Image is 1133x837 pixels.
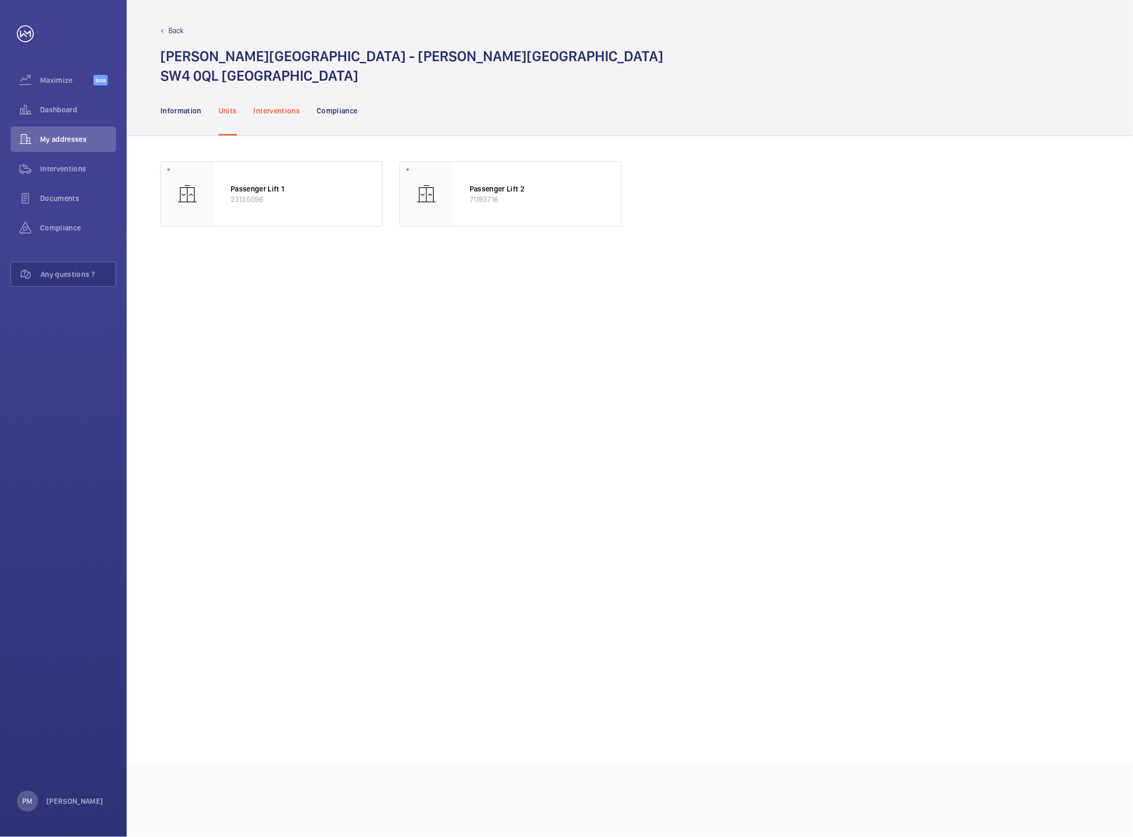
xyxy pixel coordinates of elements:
p: [PERSON_NAME] [46,796,103,806]
p: 71193716 [470,194,604,205]
p: Passenger Lift 1 [231,184,365,194]
span: Documents [40,193,116,204]
p: Back [168,25,184,36]
span: Dashboard [40,104,116,115]
span: Interventions [40,163,116,174]
h1: [PERSON_NAME][GEOGRAPHIC_DATA] - [PERSON_NAME][GEOGRAPHIC_DATA] SW4 0QL [GEOGRAPHIC_DATA] [160,46,663,85]
p: Compliance [317,105,358,116]
p: Units [218,105,237,116]
span: Any questions ? [41,269,116,280]
p: Interventions [254,105,300,116]
span: Compliance [40,223,116,233]
p: 23135096 [231,194,365,205]
span: Maximize [40,75,93,85]
span: Beta [93,75,108,85]
img: elevator.svg [177,184,198,205]
img: elevator.svg [416,184,437,205]
span: My addresses [40,134,116,145]
p: Passenger Lift 2 [470,184,604,194]
p: Information [160,105,202,116]
p: PM [22,796,32,806]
